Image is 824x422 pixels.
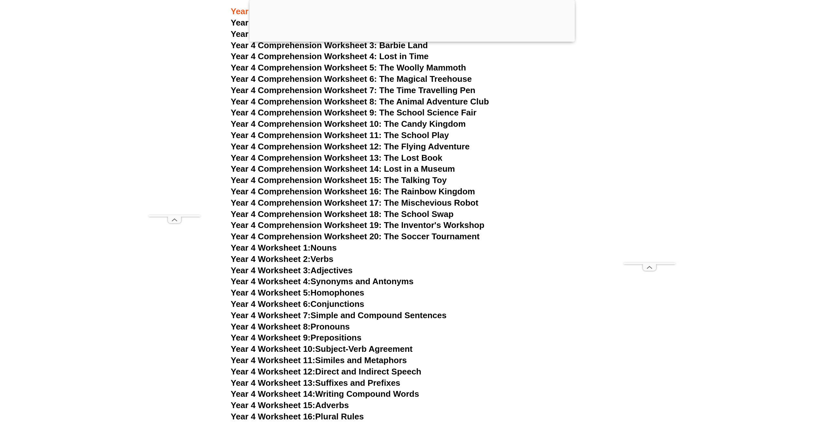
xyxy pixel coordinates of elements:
a: Year 4 Comprehension Worksheet 12: The Flying Adventure [231,142,470,151]
a: Year 4 Comprehension Worksheet 3: Barbie Land [231,40,428,50]
a: Year 4 Worksheet 9:Prepositions [231,333,362,342]
a: Year 4 Comprehension Worksheet 11: The School Play [231,130,449,140]
a: Year 4 Comprehension Worksheet 20: The Soccer Tournament [231,232,480,241]
a: Year 4 Comprehension Worksheet 1: Dinosaur Adventure [231,18,459,27]
a: Year 4 Worksheet 12:Direct and Indirect Speech [231,367,422,376]
span: Year 4 Worksheet 13: [231,378,315,388]
span: Year 4 Worksheet 5: [231,288,311,298]
span: Year 4 Worksheet 12: [231,367,315,376]
a: Year 4 Worksheet 13:Suffixes and Prefixes [231,378,401,388]
span: Year 4 Worksheet 8: [231,322,311,331]
a: Year 4 Worksheet 16:Plural Rules [231,412,364,421]
span: Year 4 Worksheet 10: [231,344,315,354]
a: Year 4 Comprehension Worksheet 9: The School Science Fair [231,108,477,117]
a: Year 4 Comprehension Worksheet 7: The Time Travelling Pen [231,85,476,95]
a: Year 4 Comprehension Worksheet 2: Ancient Aztecs [231,29,439,39]
a: Year 4 Worksheet 2:Verbs [231,254,333,264]
span: Year 4 Worksheet 9: [231,333,311,342]
span: Year 4 Worksheet 11: [231,355,315,365]
span: Year 4 Worksheet 16: [231,412,315,421]
a: Year 4 Comprehension Worksheet 18: The School Swap [231,209,454,219]
a: Year 4 Comprehension Worksheet 10: The Candy Kingdom [231,119,466,129]
span: Year 4 Worksheet 15: [231,400,315,410]
a: Year 4 Worksheet 14:Writing Compound Words [231,389,419,399]
a: Year 4 Comprehension Worksheet 17: The Mischevious Robot [231,198,479,208]
span: Year 4 Worksheet 14: [231,389,315,399]
a: Year 4 Worksheet 7:Simple and Compound Sentences [231,310,447,320]
a: Year 4 Worksheet 6:Conjunctions [231,299,365,309]
a: Year 4 Comprehension Worksheet 15: The Talking Toy [231,175,447,185]
a: Year 4 Worksheet 11:Similes and Metaphors [231,355,407,365]
span: Year 4 Worksheet 7: [231,310,311,320]
iframe: Chat Widget [716,349,824,422]
a: Year 4 Worksheet 4:Synonyms and Antonyms [231,276,414,286]
a: Year 4 Worksheet 1:Nouns [231,243,337,253]
span: Year 4 Comprehension Worksheet 1: [231,18,377,27]
a: Year 4 Worksheet 8:Pronouns [231,322,350,331]
iframe: Advertisement [149,21,200,215]
a: Year 4 Comprehension Worksheet 19: The Inventor's Workshop [231,220,485,230]
a: Year 4 Comprehension Worksheet 6: The Magical Treehouse [231,74,472,84]
a: Year 4 Comprehension Worksheet 14: Lost in a Museum [231,164,455,174]
a: Year 4 Comprehension Worksheet 13: The Lost Book [231,153,443,163]
a: Year 4 Comprehension Worksheet 16: The Rainbow Kingdom [231,187,475,196]
span: Year 4 Worksheet 1: [231,243,311,253]
a: Year 4 Comprehension Worksheet 4: Lost in Time [231,51,429,61]
a: Year 4 Comprehension Worksheet 5: The Woolly Mammoth [231,63,466,72]
span: Year 4 Worksheet 6: [231,299,311,309]
span: Year 4 Worksheet 3: [231,265,311,275]
a: Year 4 Comprehension Worksheet 8: The Animal Adventure Club [231,97,489,106]
a: Year 4 Worksheet 15:Adverbs [231,400,349,410]
a: Year 4 Worksheet 3:Adjectives [231,265,353,275]
a: Year 4 Worksheet 5:Homophones [231,288,365,298]
span: Year 4 Worksheet 4: [231,276,311,286]
iframe: Advertisement [624,69,675,263]
a: Year 4 Worksheet 10:Subject-Verb Agreement [231,344,413,354]
span: Year 4 Worksheet 2: [231,254,311,264]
